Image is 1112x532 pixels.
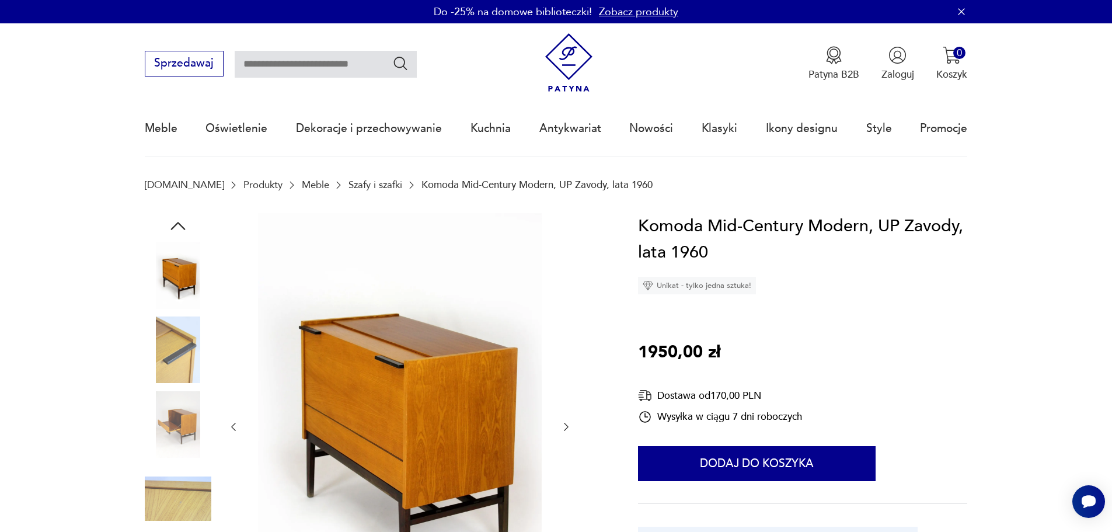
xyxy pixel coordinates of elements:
img: Zdjęcie produktu Komoda Mid-Century Modern, UP Zavody, lata 1960 [145,465,211,532]
p: Koszyk [936,68,967,81]
button: Dodaj do koszyka [638,446,876,481]
div: Unikat - tylko jedna sztuka! [638,277,756,294]
a: Oświetlenie [205,102,267,155]
p: Zaloguj [881,68,914,81]
img: Zdjęcie produktu Komoda Mid-Century Modern, UP Zavody, lata 1960 [145,391,211,458]
a: Ikony designu [766,102,838,155]
p: Komoda Mid-Century Modern, UP Zavody, lata 1960 [421,179,653,190]
button: Szukaj [392,55,409,72]
a: Klasyki [702,102,737,155]
a: Meble [302,179,329,190]
img: Zdjęcie produktu Komoda Mid-Century Modern, UP Zavody, lata 1960 [145,317,211,383]
a: Promocje [920,102,967,155]
a: Produkty [243,179,283,190]
img: Ikona diamentu [643,280,653,291]
a: Zobacz produkty [599,5,678,19]
p: Do -25% na domowe biblioteczki! [434,5,592,19]
img: Zdjęcie produktu Komoda Mid-Century Modern, UP Zavody, lata 1960 [145,242,211,309]
a: Style [866,102,892,155]
button: Sprzedawaj [145,51,224,77]
a: Sprzedawaj [145,60,224,69]
a: Antykwariat [539,102,601,155]
img: Ikona koszyka [943,46,961,64]
a: Nowości [629,102,673,155]
p: Patyna B2B [808,68,859,81]
img: Ikona dostawy [638,388,652,403]
p: 1950,00 zł [638,339,720,366]
h1: Komoda Mid-Century Modern, UP Zavody, lata 1960 [638,213,967,266]
a: [DOMAIN_NAME] [145,179,224,190]
div: Dostawa od 170,00 PLN [638,388,802,403]
img: Patyna - sklep z meblami i dekoracjami vintage [539,33,598,92]
img: Ikonka użytkownika [888,46,907,64]
a: Szafy i szafki [348,179,402,190]
a: Ikona medaluPatyna B2B [808,46,859,81]
iframe: Smartsupp widget button [1072,485,1105,518]
a: Kuchnia [470,102,511,155]
button: Zaloguj [881,46,914,81]
img: Ikona medalu [825,46,843,64]
div: Wysyłka w ciągu 7 dni roboczych [638,410,802,424]
a: Meble [145,102,177,155]
a: Dekoracje i przechowywanie [296,102,442,155]
button: 0Koszyk [936,46,967,81]
div: 0 [953,47,965,59]
button: Patyna B2B [808,46,859,81]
